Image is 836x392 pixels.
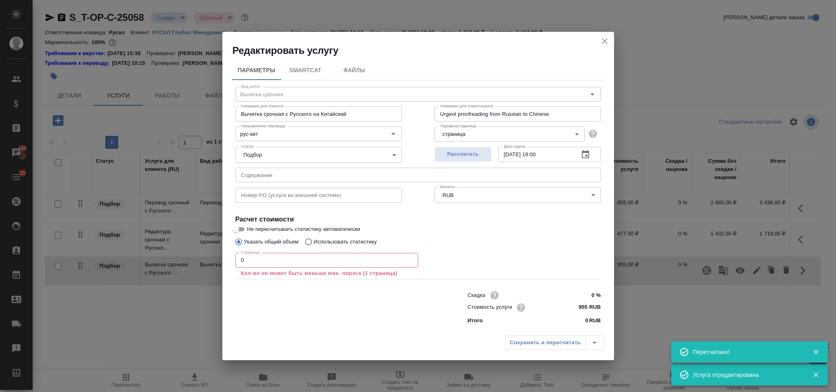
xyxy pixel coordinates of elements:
[435,126,585,142] div: страница
[440,131,468,137] button: страница
[237,65,276,75] span: Параметры
[244,238,299,246] p: Указать общий объем
[693,348,801,356] div: Пересчитано!
[235,147,402,162] div: Подбор
[599,35,611,47] button: close
[286,65,325,75] span: SmartCat
[589,317,601,325] p: RUB
[506,335,604,350] div: split button
[468,317,483,325] p: Итого
[247,225,360,233] span: Не пересчитывать статистику автоматически
[435,187,601,203] div: RUB
[585,317,588,325] p: 0
[440,192,456,199] button: RUB
[570,301,601,313] input: ✎ Введи что-нибудь
[335,65,374,75] span: Файлы
[235,215,601,224] h4: Расчет стоимости
[570,289,601,301] input: ✎ Введи что-нибудь
[435,147,492,162] button: Рассчитать
[241,151,265,158] button: Подбор
[388,128,399,140] button: Open
[468,291,486,299] p: Скидка
[807,371,824,379] button: Закрыть
[693,371,801,379] div: Услуга отредактирована
[314,238,377,246] p: Использовать статистику
[807,348,824,356] button: Закрыть
[439,150,487,159] span: Рассчитать
[233,44,614,57] h2: Редактировать услугу
[241,269,412,277] p: Кол-во не может быть меньше мин. порога (1 страница)
[468,303,512,311] p: Стоимость услуги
